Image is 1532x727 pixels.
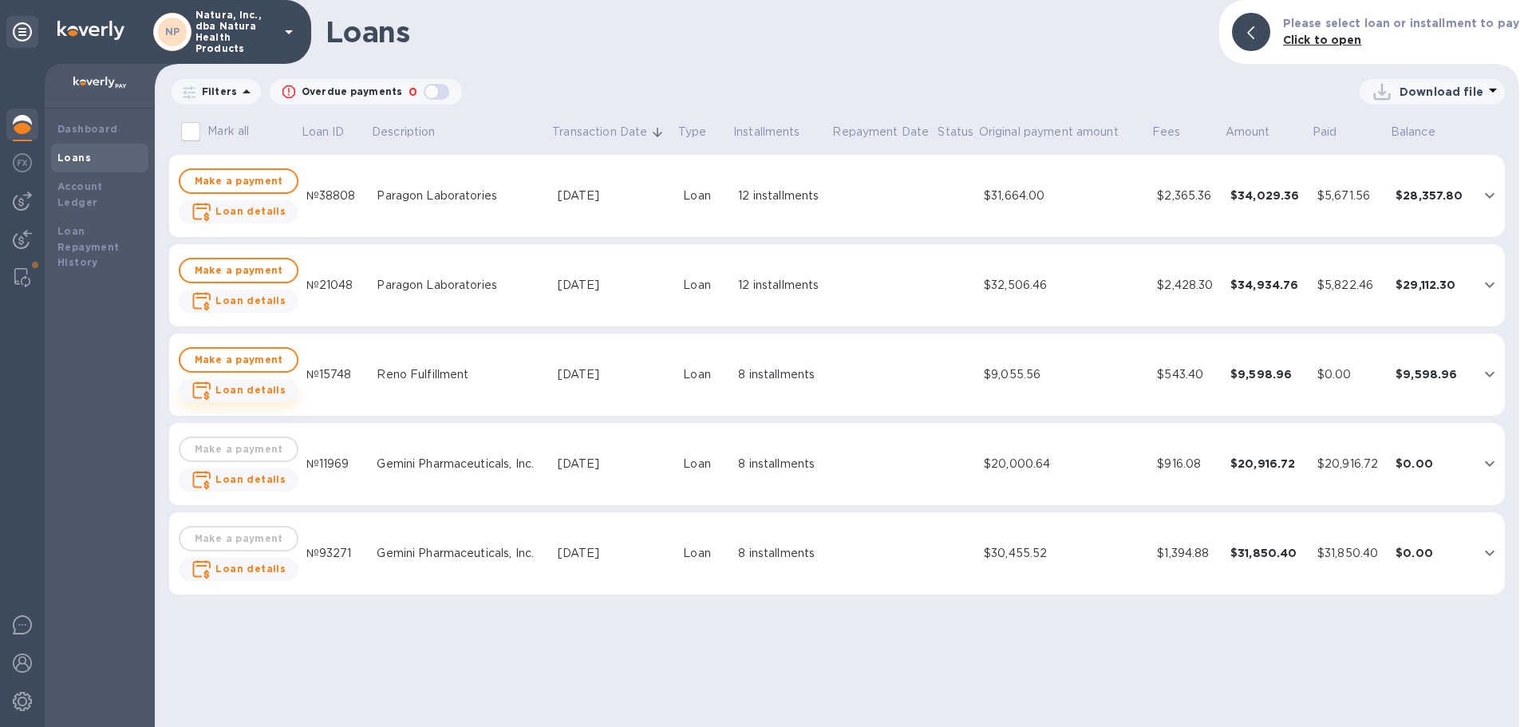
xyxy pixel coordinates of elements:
button: Loan details [179,468,298,492]
div: $9,598.96 [1396,366,1468,382]
p: Balance [1391,124,1435,140]
div: Unpin categories [6,16,38,48]
b: Loan details [215,384,286,396]
div: Loan [683,456,725,472]
div: [DATE] [558,366,671,383]
div: [DATE] [558,545,671,562]
p: Overdue payments [302,85,402,99]
span: Amount [1226,124,1291,140]
div: [DATE] [558,456,671,472]
p: Type [678,124,707,140]
b: Account Ledger [57,180,103,208]
div: [DATE] [558,188,671,204]
p: Fees [1152,124,1181,140]
div: $916.08 [1157,456,1218,472]
b: Loan details [215,205,286,217]
div: 8 installments [738,456,824,472]
button: Loan details [179,290,298,313]
div: $28,357.80 [1396,188,1468,203]
div: Loan [683,188,725,204]
div: $9,598.96 [1230,366,1305,382]
div: Reno Fulfillment [377,366,544,383]
div: $5,822.46 [1317,277,1383,294]
b: Loan details [215,473,286,485]
b: Loan Repayment History [57,225,120,269]
button: expand row [1478,184,1502,207]
div: [DATE] [558,277,671,294]
span: Make a payment [193,261,284,280]
div: $34,029.36 [1230,188,1305,203]
button: Make a payment [179,347,298,373]
span: Installments [733,124,821,140]
b: Please select loan or installment to pay [1283,17,1519,30]
span: Make a payment [193,172,284,191]
div: $20,916.72 [1317,456,1383,472]
div: №21048 [306,277,365,294]
span: Fees [1152,124,1202,140]
button: Loan details [179,558,298,581]
div: $543.40 [1157,366,1218,383]
div: $9,055.56 [984,366,1144,383]
p: Transaction Date [552,124,647,140]
div: Gemini Pharmaceuticals, Inc. [377,456,544,472]
button: Loan details [179,200,298,223]
p: Status [938,124,973,140]
div: $34,934.76 [1230,277,1305,293]
div: $20,916.72 [1230,456,1305,472]
b: Loan details [215,294,286,306]
button: Overdue payments0 [270,79,462,105]
button: expand row [1478,273,1502,297]
p: Loan ID [302,124,345,140]
span: Make a payment [193,350,284,369]
button: Make a payment [179,258,298,283]
div: Loan [683,277,725,294]
span: Transaction Date [552,124,668,140]
p: Download file [1400,84,1483,100]
div: Loan [683,545,725,562]
div: $0.00 [1317,366,1383,383]
span: Type [678,124,728,140]
div: №38808 [306,188,365,204]
div: Loan [683,366,725,383]
b: Loan details [215,563,286,575]
p: Installments [733,124,800,140]
div: №93271 [306,545,365,562]
span: Description [372,124,456,140]
div: $20,000.64 [984,456,1144,472]
p: Mark all [207,123,249,140]
button: expand row [1478,452,1502,476]
div: Paragon Laboratories [377,277,544,294]
button: expand row [1478,541,1502,565]
p: Repayment Date [832,124,929,140]
span: Paid [1313,124,1358,140]
p: Amount [1226,124,1270,140]
div: 8 installments [738,366,824,383]
b: Loans [57,152,91,164]
p: 0 [409,84,417,101]
div: $31,664.00 [984,188,1144,204]
div: Paragon Laboratories [377,188,544,204]
div: 8 installments [738,545,824,562]
div: $30,455.52 [984,545,1144,562]
div: $0.00 [1396,456,1468,472]
h1: Loans [326,15,1206,49]
b: NP [165,26,180,38]
div: 12 installments [738,188,824,204]
button: expand row [1478,362,1502,386]
div: $1,394.88 [1157,545,1218,562]
div: $2,428.30 [1157,277,1218,294]
span: Balance [1391,124,1456,140]
p: Paid [1313,124,1337,140]
div: $0.00 [1396,545,1468,561]
div: $29,112.30 [1396,277,1468,293]
button: Make a payment [179,168,298,194]
b: Click to open [1283,34,1362,46]
div: $31,850.40 [1230,545,1305,561]
div: Gemini Pharmaceuticals, Inc. [377,545,544,562]
p: Filters [195,85,237,98]
div: $32,506.46 [984,277,1144,294]
img: Foreign exchange [13,153,32,172]
div: $5,671.56 [1317,188,1383,204]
